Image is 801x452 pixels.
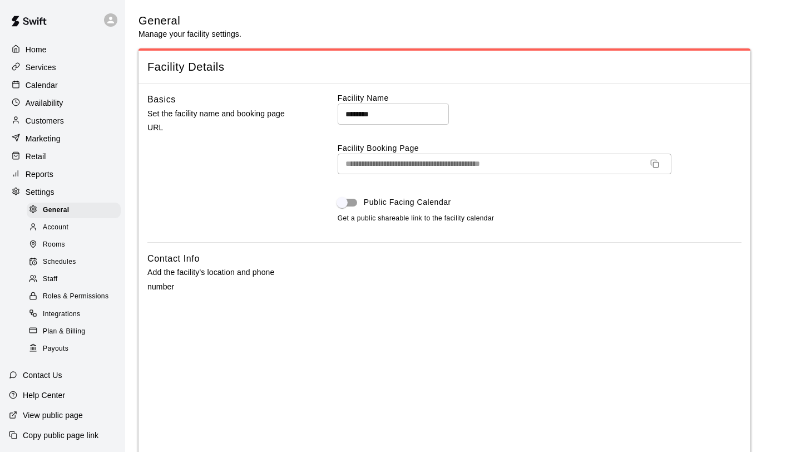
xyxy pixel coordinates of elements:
[23,370,62,381] p: Contact Us
[9,112,116,129] a: Customers
[27,237,121,253] div: Rooms
[27,219,125,236] a: Account
[27,288,125,306] a: Roles & Permissions
[26,186,55,198] p: Settings
[147,60,741,75] span: Facility Details
[27,340,125,357] a: Payouts
[9,41,116,58] a: Home
[9,130,116,147] a: Marketing
[27,289,121,304] div: Roles & Permissions
[338,213,495,224] span: Get a public shareable link to the facility calendar
[147,92,176,107] h6: Basics
[43,326,85,337] span: Plan & Billing
[364,196,451,208] span: Public Facing Calendar
[26,169,53,180] p: Reports
[9,95,116,111] a: Availability
[27,324,121,340] div: Plan & Billing
[338,92,741,104] label: Facility Name
[43,343,68,355] span: Payouts
[338,143,741,154] label: Facility Booking Page
[147,266,302,293] p: Add the facility's location and phone number
[27,323,125,340] a: Plan & Billing
[26,44,47,55] p: Home
[27,254,125,271] a: Schedules
[26,62,56,73] p: Services
[9,148,116,165] a: Retail
[27,306,125,323] a: Integrations
[9,77,116,94] a: Calendar
[43,222,68,233] span: Account
[26,80,58,91] p: Calendar
[43,205,70,216] span: General
[23,410,83,421] p: View public page
[9,166,116,183] a: Reports
[26,133,61,144] p: Marketing
[9,59,116,76] a: Services
[147,107,302,135] p: Set the facility name and booking page URL
[27,237,125,254] a: Rooms
[26,97,63,109] p: Availability
[27,272,121,287] div: Staff
[646,155,664,173] button: Copy URL
[23,430,98,441] p: Copy public page link
[27,254,121,270] div: Schedules
[43,239,65,250] span: Rooms
[27,220,121,235] div: Account
[26,115,64,126] p: Customers
[26,151,46,162] p: Retail
[43,257,76,268] span: Schedules
[147,252,200,266] h6: Contact Info
[9,184,116,200] a: Settings
[27,271,125,288] a: Staff
[27,341,121,357] div: Payouts
[139,28,241,40] p: Manage your facility settings.
[23,390,65,401] p: Help Center
[43,274,57,285] span: Staff
[27,202,125,219] a: General
[27,203,121,218] div: General
[43,291,108,302] span: Roles & Permissions
[139,13,241,28] h5: General
[43,309,81,320] span: Integrations
[27,307,121,322] div: Integrations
